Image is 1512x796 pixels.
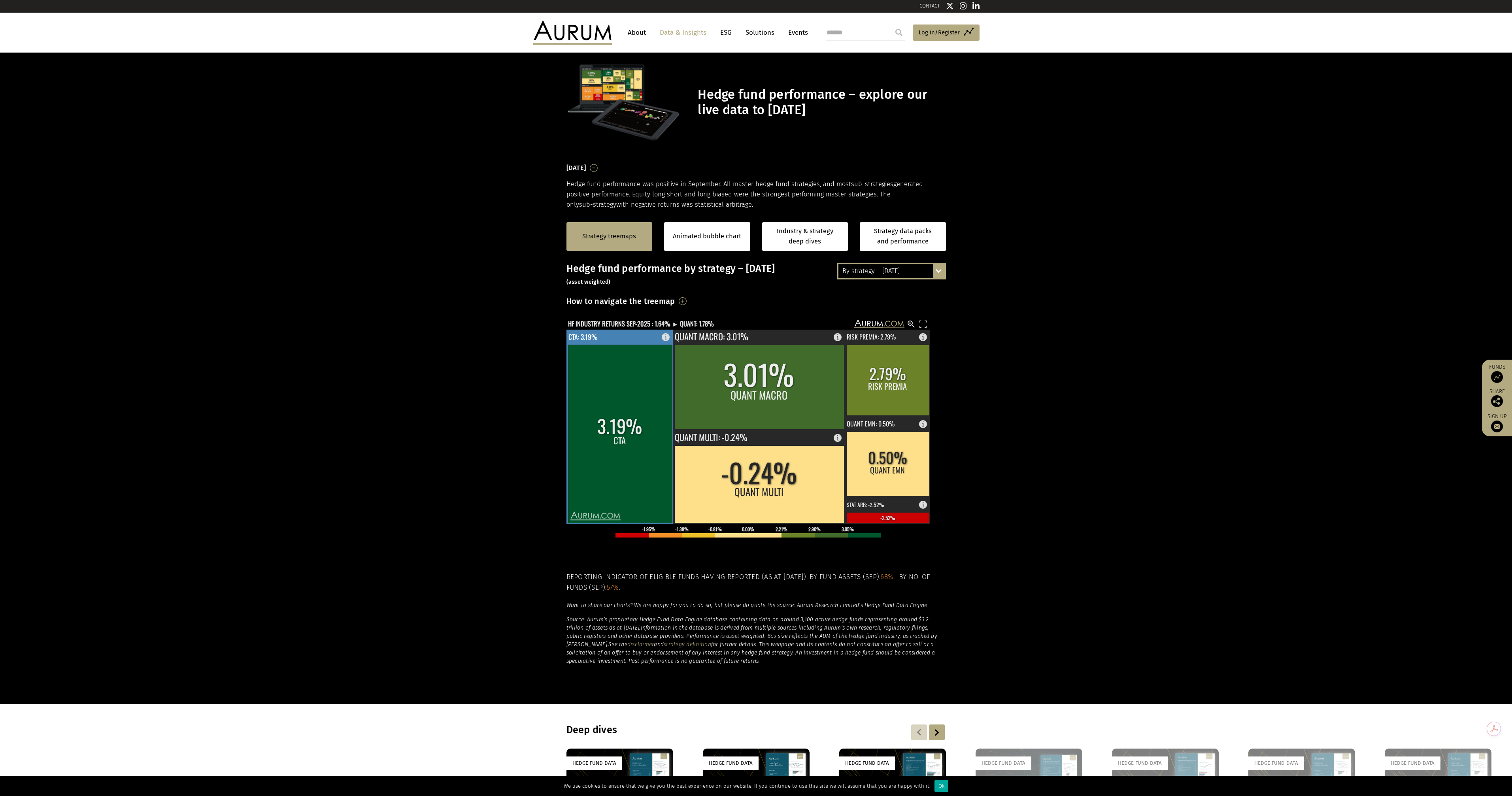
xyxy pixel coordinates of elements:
[566,279,611,285] small: (asset weighted)
[784,25,808,40] a: Events
[838,264,945,278] div: By strategy – [DATE]
[566,641,935,664] em: for further details. This webpage and its contents do not constitute an offer to sell or a solici...
[1112,756,1168,770] div: Hedge Fund Data
[627,641,654,648] a: disclaimer
[946,2,954,10] img: Twitter icon
[566,572,946,593] h5: Reporting indicator of eligible funds having reported (as at [DATE]). By fund assets (Sep): . By ...
[566,756,622,770] div: Hedge Fund Data
[1491,421,1503,432] img: Sign up to our newsletter
[880,573,893,581] span: 68%
[1486,364,1508,383] a: Funds
[839,756,895,770] div: Hedge Fund Data
[919,3,940,9] a: CONTACT
[664,641,711,648] a: strategy definition
[1491,371,1503,383] img: Access Funds
[919,28,960,37] span: Log in/Register
[698,87,944,118] h1: Hedge fund performance – explore our live data to [DATE]
[673,231,741,241] a: Animated bubble chart
[976,756,1031,770] div: Hedge Fund Data
[1486,389,1508,407] div: Share
[654,641,664,648] em: and
[624,25,650,40] a: About
[566,162,586,174] h3: [DATE]
[742,25,778,40] a: Solutions
[566,263,946,287] h3: Hedge fund performance by strategy – [DATE]
[716,25,736,40] a: ESG
[582,231,636,241] a: Strategy treemaps
[566,624,937,648] em: Information in the database is derived from multiple sources including Aurum’s own research, regu...
[1385,756,1440,770] div: Hedge Fund Data
[960,2,967,10] img: Instagram icon
[762,222,848,251] a: Industry & strategy deep dives
[566,724,844,736] h3: Deep dives
[891,25,907,40] input: Submit
[566,179,946,210] p: Hedge fund performance was positive in September. All master hedge fund strategies, and most gene...
[1491,395,1503,407] img: Share this post
[566,602,927,609] em: Want to share our charts? We are happy for you to do so, but please do quote the source: Aurum Re...
[533,21,612,44] img: Aurum
[913,25,980,41] a: Log in/Register
[860,222,946,251] a: Strategy data packs and performance
[566,616,929,631] em: Source: Aurum’s proprietary Hedge Fund Data Engine database containing data on around 3,100 activ...
[566,294,675,308] h3: How to navigate the treemap
[1486,413,1508,432] a: Sign up
[1248,756,1304,770] div: Hedge Fund Data
[851,180,893,188] span: sub-strategies
[607,583,619,592] span: 57%
[972,2,980,10] img: Linkedin icon
[934,780,948,792] div: Ok
[656,25,710,40] a: Data & Insights
[608,641,627,648] em: See the
[579,201,616,208] span: sub-strategy
[703,756,759,770] div: Hedge Fund Data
